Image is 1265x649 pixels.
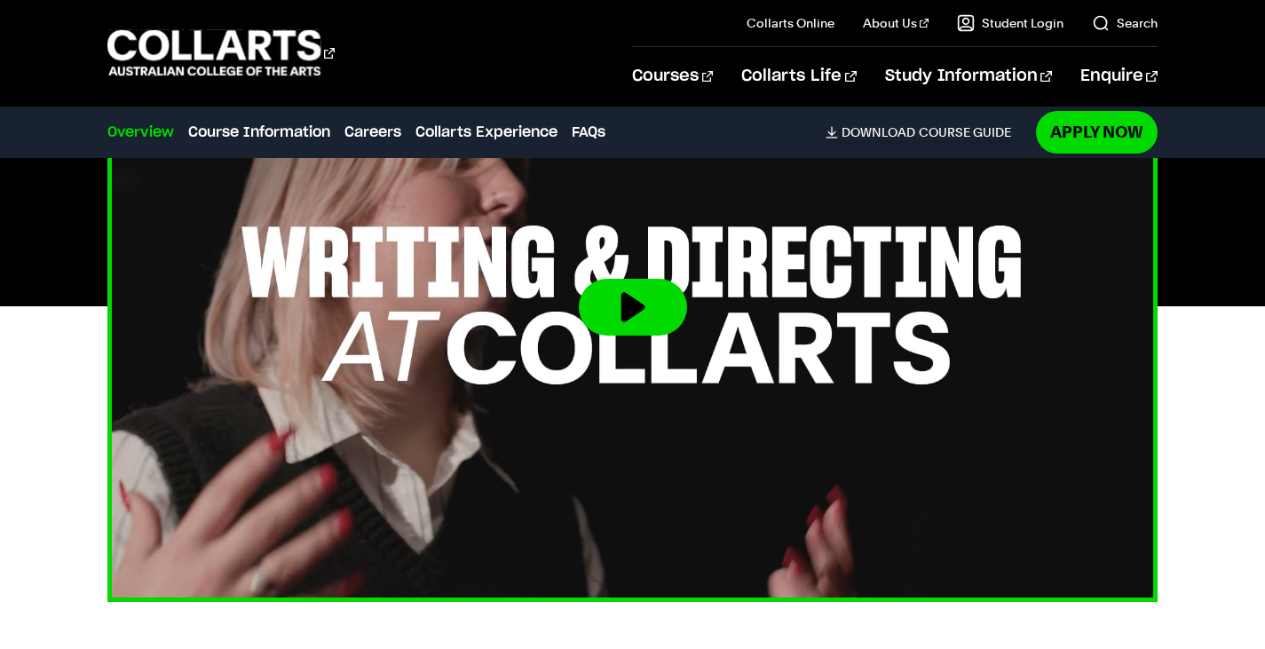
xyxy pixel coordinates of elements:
a: FAQs [572,122,605,143]
a: Careers [344,122,401,143]
a: Enquire [1080,47,1158,106]
a: Student Login [957,14,1063,32]
a: About Us [863,14,929,32]
a: DownloadCourse Guide [826,124,1025,140]
a: Course Information [188,122,330,143]
span: Download [842,124,915,140]
a: Search [1092,14,1158,32]
a: Collarts Online [747,14,834,32]
div: Go to homepage [107,28,335,78]
a: Collarts Experience [415,122,557,143]
a: Overview [107,122,174,143]
a: Study Information [885,47,1052,106]
a: Courses [632,47,713,106]
a: Collarts Life [741,47,856,106]
a: Apply Now [1036,111,1158,153]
